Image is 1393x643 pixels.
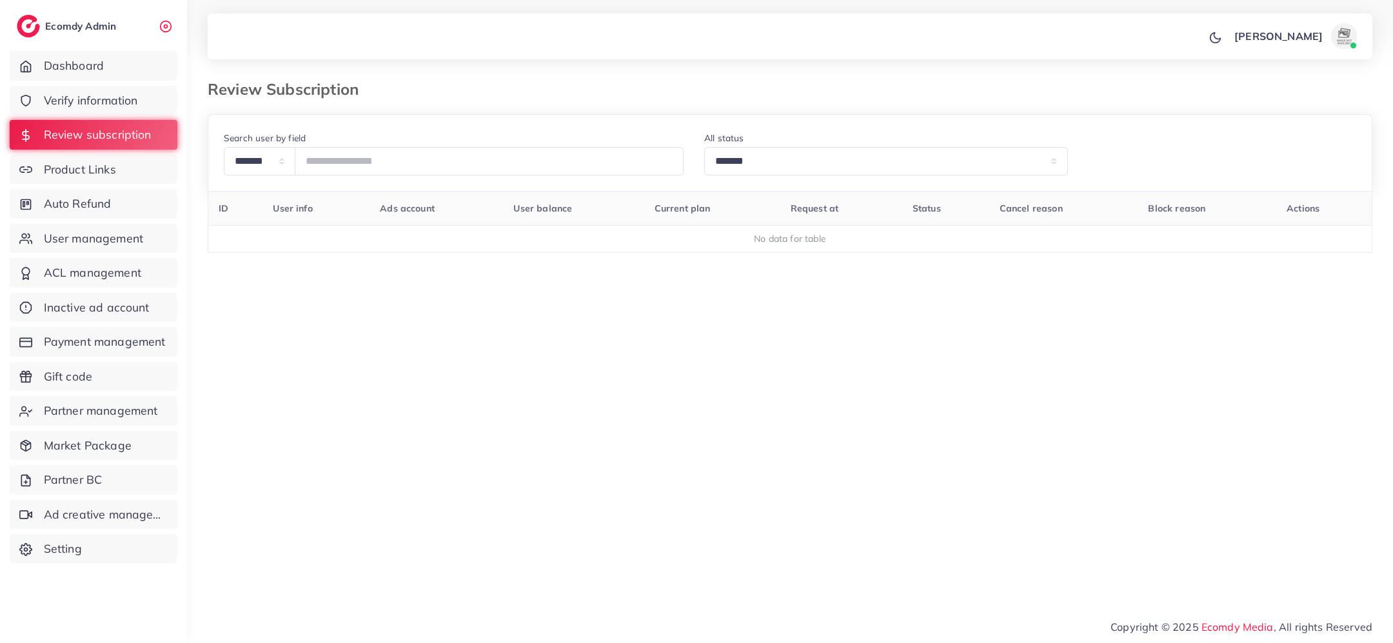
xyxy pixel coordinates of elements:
[10,431,177,460] a: Market Package
[17,15,119,37] a: logoEcomdy Admin
[10,465,177,495] a: Partner BC
[44,437,132,454] span: Market Package
[1111,619,1372,635] span: Copyright © 2025
[10,327,177,357] a: Payment management
[17,15,40,37] img: logo
[224,132,306,144] label: Search user by field
[44,57,104,74] span: Dashboard
[704,132,744,144] label: All status
[44,333,166,350] span: Payment management
[1148,203,1205,214] span: Block reason
[44,299,150,316] span: Inactive ad account
[655,203,711,214] span: Current plan
[10,120,177,150] a: Review subscription
[44,92,138,109] span: Verify information
[10,258,177,288] a: ACL management
[1331,23,1357,49] img: avatar
[1000,203,1063,214] span: Cancel reason
[208,80,369,99] h3: Review Subscription
[1201,620,1274,633] a: Ecomdy Media
[44,402,158,419] span: Partner management
[10,293,177,322] a: Inactive ad account
[791,203,839,214] span: Request at
[45,20,119,32] h2: Ecomdy Admin
[10,500,177,529] a: Ad creative management
[10,155,177,184] a: Product Links
[380,203,435,214] span: Ads account
[1274,619,1372,635] span: , All rights Reserved
[273,203,312,214] span: User info
[44,540,82,557] span: Setting
[10,224,177,253] a: User management
[1234,28,1323,44] p: [PERSON_NAME]
[219,203,228,214] span: ID
[913,203,941,214] span: Status
[44,471,103,488] span: Partner BC
[44,195,112,212] span: Auto Refund
[44,230,143,247] span: User management
[1287,203,1319,214] span: Actions
[10,86,177,115] a: Verify information
[215,232,1365,245] div: No data for table
[10,189,177,219] a: Auto Refund
[44,368,92,385] span: Gift code
[10,51,177,81] a: Dashboard
[10,396,177,426] a: Partner management
[10,534,177,564] a: Setting
[513,203,572,214] span: User balance
[44,126,152,143] span: Review subscription
[44,506,168,523] span: Ad creative management
[44,161,116,178] span: Product Links
[10,362,177,391] a: Gift code
[1227,23,1362,49] a: [PERSON_NAME]avatar
[44,264,141,281] span: ACL management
